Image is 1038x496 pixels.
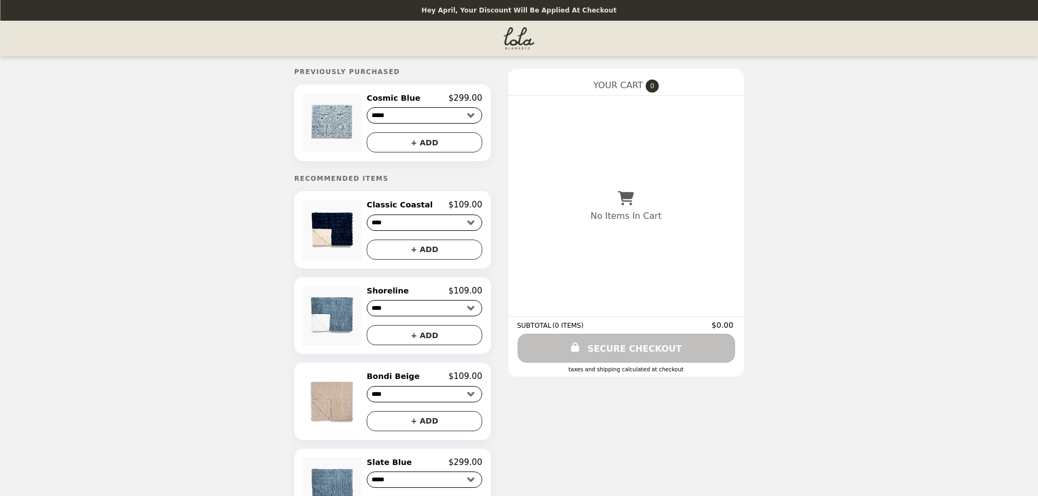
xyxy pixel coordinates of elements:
[367,300,482,316] select: Select a product variant
[517,366,735,372] div: Taxes and Shipping calculated at checkout
[448,371,482,381] p: $109.00
[367,386,482,402] select: Select a product variant
[367,200,437,210] h2: Classic Coastal
[367,457,416,467] h2: Slate Blue
[503,27,535,50] img: Brand Logo
[302,286,365,345] img: Shoreline
[422,7,617,14] p: Hey April, your discount will be applied at checkout
[448,286,482,296] p: $109.00
[367,411,482,431] button: + ADD
[367,93,424,103] h2: Cosmic Blue
[448,93,482,103] p: $299.00
[553,322,584,329] span: ( 0 ITEMS )
[367,215,482,231] select: Select a product variant
[646,79,659,93] span: 0
[448,457,482,467] p: $299.00
[591,211,661,221] p: No Items In Cart
[448,200,482,210] p: $109.00
[367,325,482,345] button: + ADD
[517,322,553,329] span: SUBTOTAL
[593,80,643,90] span: YOUR CART
[367,471,482,488] select: Select a product variant
[367,107,482,124] select: Select a product variant
[712,321,735,329] span: $0.00
[294,175,491,182] h5: Recommended Items
[294,68,491,76] h5: Previously Purchased
[302,200,365,259] img: Classic Coastal
[367,371,424,381] h2: Bondi Beige
[367,132,482,152] button: + ADD
[367,286,413,296] h2: Shoreline
[302,371,365,431] img: Bondi Beige
[302,93,365,152] img: Cosmic Blue
[367,240,482,260] button: + ADD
